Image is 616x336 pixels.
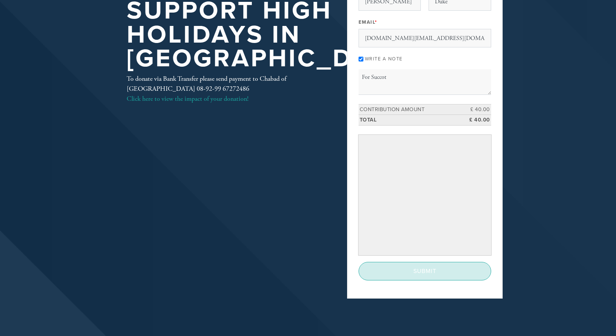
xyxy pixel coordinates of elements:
[359,115,458,126] td: Total
[359,262,491,280] input: Submit
[360,136,490,253] iframe: Secure payment input frame
[359,104,458,115] td: Contribution Amount
[365,56,403,62] label: Write a note
[458,115,491,126] td: £ 40.00
[458,104,491,115] td: £ 40.00
[127,74,323,104] div: To donate via Bank Transfer please send payment to Chabad of [GEOGRAPHIC_DATA] 08-92-99 67272486
[127,94,249,103] a: Click here to view the impact of your donation!
[375,19,377,25] span: This field is required.
[359,19,377,26] label: Email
